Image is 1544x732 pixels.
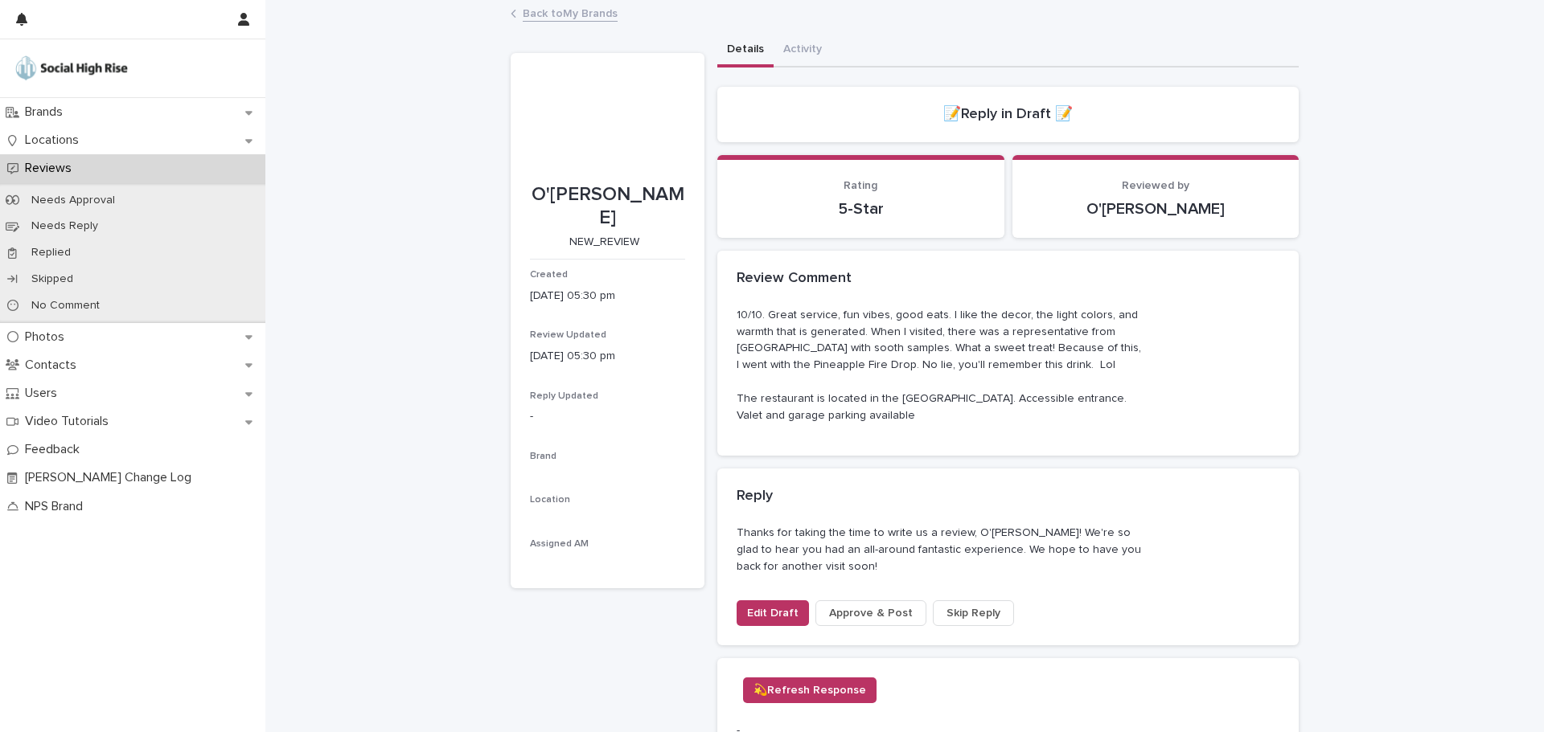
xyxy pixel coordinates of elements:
[18,386,70,401] p: Users
[530,235,679,249] p: NEW_REVIEW
[530,348,685,365] p: [DATE] 05:30 pm
[18,414,121,429] p: Video Tutorials
[18,358,89,373] p: Contacts
[530,288,685,305] p: [DATE] 05:30 pm
[774,34,832,67] button: Activity
[815,600,926,626] button: Approve & Post
[18,161,84,176] p: Reviews
[523,3,618,22] a: Back toMy Brands
[530,452,556,461] span: Brand
[737,488,773,505] h2: Reply
[13,52,130,84] img: o5DnuTxEQV6sW9jFYBBf
[1122,180,1189,191] span: Reviewed by
[18,272,86,286] p: Skipped
[530,183,685,230] p: O'[PERSON_NAME]
[18,219,111,233] p: Needs Reply
[18,133,92,148] p: Locations
[18,470,204,485] p: [PERSON_NAME] Change Log
[1032,199,1280,219] p: O'[PERSON_NAME]
[530,270,568,280] span: Created
[717,34,774,67] button: Details
[18,194,128,207] p: Needs Approval
[18,499,96,514] p: NPS Brand
[18,104,76,120] p: Brands
[737,307,1144,424] p: 10/10. Great service, fun vibes, good eats. I like the decor, the light colors, and warmth that i...
[530,495,570,505] span: Location
[737,525,1144,575] p: Thanks for taking the time to write us a review, O'[PERSON_NAME]! We're so glad to hear you had a...
[18,329,77,345] p: Photos
[737,270,852,288] h2: Review Comment
[737,199,985,219] p: 5-Star
[737,600,809,626] button: Edit Draft
[947,605,1000,621] span: Skip Reply
[18,442,92,457] p: Feedback
[18,299,113,313] p: No Comment
[933,600,1014,626] button: Skip Reply
[530,391,598,401] span: Reply Updated
[743,677,877,703] button: 💫Refresh Response
[530,408,685,425] p: -
[530,330,606,340] span: Review Updated
[829,605,913,621] span: Approve & Post
[943,106,1073,124] h2: 📝Reply in Draft 📝
[18,246,84,260] p: Replied
[530,539,589,549] span: Assigned AM
[747,605,799,621] span: Edit Draft
[754,682,866,698] span: 💫Refresh Response
[844,180,877,191] span: Rating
